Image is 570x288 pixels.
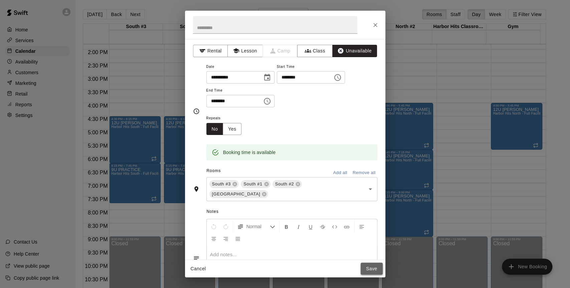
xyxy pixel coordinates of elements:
button: Add all [330,168,351,178]
button: Class [297,45,332,57]
button: Close [369,19,381,31]
button: Format Italics [293,221,304,233]
span: Date [206,62,274,71]
button: Justify Align [232,233,243,245]
svg: Rooms [193,186,200,192]
button: Formatting Options [234,221,278,233]
span: South #2 [272,181,297,187]
button: Choose time, selected time is 7:45 PM [331,71,344,84]
div: South #3 [209,180,239,188]
button: Format Underline [305,221,316,233]
span: Rooms [206,168,221,173]
button: Open [366,184,375,194]
button: Insert Code [329,221,340,233]
button: Center Align [208,233,219,245]
button: Undo [208,221,219,233]
button: Cancel [188,263,209,275]
button: Left Align [356,221,367,233]
div: South #2 [272,180,302,188]
button: Format Bold [281,221,292,233]
span: Repeats [206,114,247,123]
span: South #1 [241,181,265,187]
span: Start Time [277,62,345,71]
span: South #3 [209,181,234,187]
div: Booking time is available [223,146,276,158]
button: Lesson [227,45,262,57]
button: Remove all [351,168,377,178]
span: Notes [206,206,377,217]
button: Rental [193,45,228,57]
button: Choose date, selected date is Sep 15, 2025 [260,71,274,84]
span: End Time [206,86,274,95]
span: [GEOGRAPHIC_DATA] [209,191,263,197]
button: Choose time, selected time is 9:00 PM [260,95,274,108]
button: Insert Link [341,221,352,233]
button: Save [361,263,383,275]
div: [GEOGRAPHIC_DATA] [209,190,268,198]
button: No [206,123,223,135]
button: Right Align [220,233,231,245]
button: Format Strikethrough [317,221,328,233]
svg: Notes [193,255,200,261]
button: Unavailable [332,45,377,57]
div: outlined button group [206,123,242,135]
svg: Timing [193,108,200,115]
span: Camps can only be created in the Services page [263,45,298,57]
button: Yes [223,123,241,135]
span: Normal [246,223,270,230]
div: South #1 [241,180,270,188]
button: Redo [220,221,231,233]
